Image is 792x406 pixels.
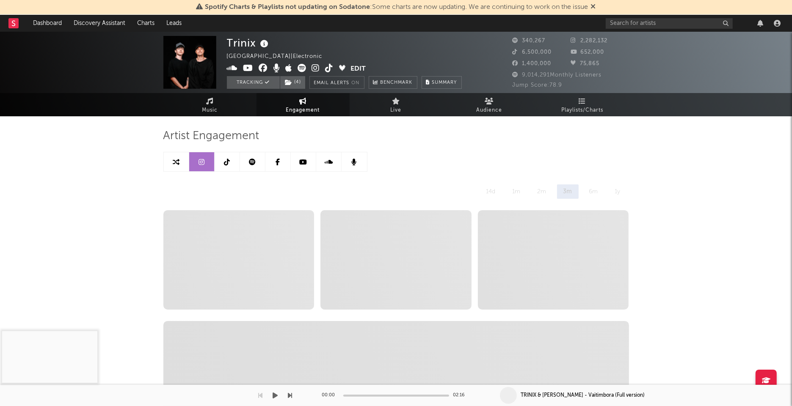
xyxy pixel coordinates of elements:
[513,38,546,44] span: 340,267
[571,61,599,66] span: 75,865
[422,76,462,89] button: Summary
[280,76,306,89] span: ( 4 )
[163,93,257,116] a: Music
[571,38,607,44] span: 2,282,132
[506,184,527,199] div: 1m
[381,78,413,88] span: Benchmark
[513,72,602,78] span: 9,014,291 Monthly Listeners
[557,184,579,199] div: 3m
[350,93,443,116] a: Live
[352,81,360,85] em: On
[513,49,552,55] span: 6,500,000
[280,76,305,89] button: (4)
[591,4,596,11] span: Dismiss
[202,105,218,115] span: Music
[432,80,457,85] span: Summary
[227,52,332,62] div: [GEOGRAPHIC_DATA] | Electronic
[227,76,280,89] button: Tracking
[2,331,97,383] iframe: TRINIX & Mari Froes - Vaitimbora (Music Video)
[561,105,603,115] span: Playlists/Charts
[131,15,160,32] a: Charts
[609,184,627,199] div: 1y
[257,93,350,116] a: Engagement
[369,76,417,89] a: Benchmark
[536,93,629,116] a: Playlists/Charts
[160,15,188,32] a: Leads
[453,390,470,401] div: 02:16
[351,64,366,74] button: Edit
[443,93,536,116] a: Audience
[27,15,68,32] a: Dashboard
[205,4,370,11] span: Spotify Charts & Playlists not updating on Sodatone
[322,390,339,401] div: 00:00
[606,18,733,29] input: Search for artists
[521,392,645,399] div: TRINIX & [PERSON_NAME] - Vaitimbora (Full version)
[205,4,588,11] span: : Some charts are now updating. We are continuing to work on the issue
[227,36,271,50] div: Trinix
[513,82,563,88] span: Jump Score: 78.9
[531,184,553,199] div: 2m
[476,105,502,115] span: Audience
[309,76,364,89] button: Email AlertsOn
[513,61,552,66] span: 1,400,000
[286,105,320,115] span: Engagement
[68,15,131,32] a: Discovery Assistant
[583,184,604,199] div: 6m
[571,49,604,55] span: 652,000
[163,131,259,141] span: Artist Engagement
[391,105,402,115] span: Live
[480,184,502,199] div: 14d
